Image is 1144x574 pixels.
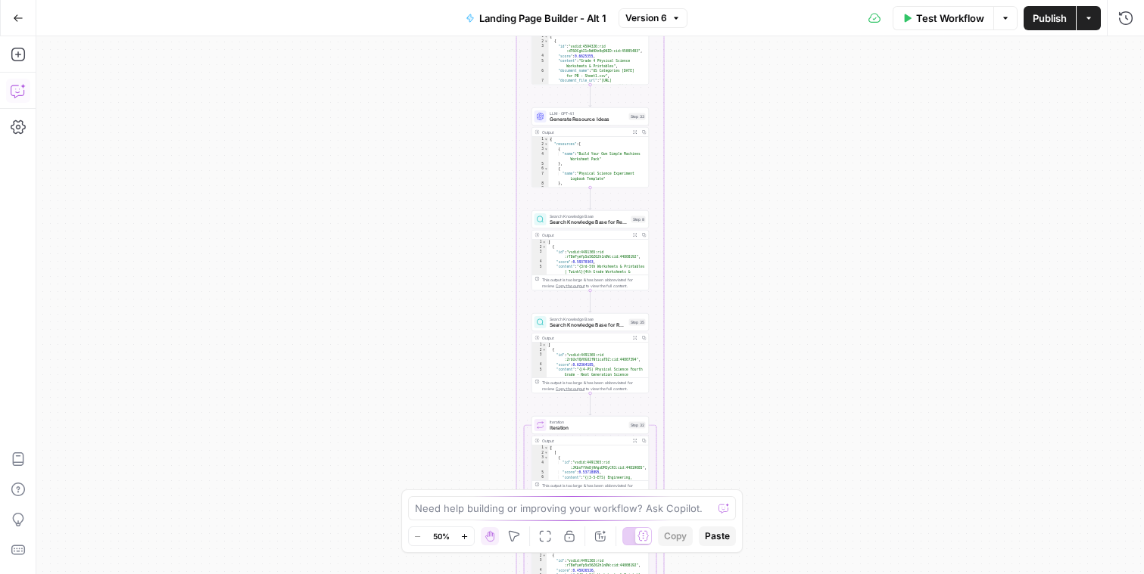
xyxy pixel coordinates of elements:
[544,451,549,456] span: Toggle code folding, rows 2 through 33
[629,319,646,326] div: Step 35
[542,277,646,289] div: This output is too large & has been abbreviated for review. to view the full content.
[532,69,549,79] div: 6
[589,290,591,312] g: Edge from step_8 to step_35
[550,321,626,329] span: Search Knowledge Base for Resources
[542,380,646,392] div: This output is too large & has been abbreviated for review. to view the full content.
[532,79,549,113] div: 7
[532,265,547,412] div: 5
[544,147,549,152] span: Toggle code folding, rows 3 through 5
[550,213,628,219] span: Search Knowledge Base
[664,529,687,543] span: Copy
[544,455,549,461] span: Toggle code folding, rows 3 through 27
[619,8,687,28] button: Version 6
[531,416,649,496] div: IterationIterationStep 32Output[ [ { "id":"vsdid:4491365:rid :JKbsFfVm8jHAgxDMIyCH3:cid:44819085"...
[532,259,547,265] div: 4
[550,419,626,425] span: Iteration
[550,116,626,123] span: Generate Resource Ideas
[629,113,646,120] div: Step 33
[550,110,626,116] span: LLM · GPT-4.1
[532,461,549,470] div: 4
[532,348,547,353] div: 2
[532,59,549,69] div: 5
[532,558,547,568] div: 3
[550,219,628,226] span: Search Knowledge Base for Resources
[532,240,547,245] div: 1
[532,250,547,259] div: 3
[893,6,993,30] button: Test Workflow
[550,316,626,322] span: Search Knowledge Base
[542,438,628,444] div: Output
[531,210,649,290] div: Search Knowledge BaseSearch Knowledge Base for ResourcesStep 8Output[ { "id":"vsdid:4491365:rid :...
[532,166,549,172] div: 6
[589,393,591,415] g: Edge from step_35 to step_32
[589,188,591,209] g: Edge from step_33 to step_8
[532,44,549,54] div: 3
[1024,6,1076,30] button: Publish
[531,107,649,188] div: LLM · GPT-4.1Generate Resource IdeasStep 33Output{ "resources":[ { "name":"Build Your Own Simple ...
[625,11,667,25] span: Version 6
[532,362,547,368] div: 4
[532,554,547,559] div: 2
[589,85,591,107] g: Edge from step_20 to step_33
[542,240,547,245] span: Toggle code folding, rows 1 through 7
[532,162,549,167] div: 5
[532,186,549,191] div: 9
[532,455,549,461] div: 3
[542,129,628,135] div: Output
[550,424,626,432] span: Iteration
[542,335,628,341] div: Output
[532,470,549,476] div: 5
[556,386,584,391] span: Copy the output
[532,451,549,456] div: 2
[532,445,549,451] div: 1
[532,152,549,162] div: 4
[532,343,547,348] div: 1
[556,284,584,288] span: Copy the output
[658,526,693,546] button: Copy
[532,137,549,142] div: 1
[544,137,549,142] span: Toggle code folding, rows 1 through 19
[532,182,549,187] div: 8
[433,530,450,542] span: 50%
[532,142,549,147] div: 2
[705,529,730,543] span: Paste
[542,554,547,559] span: Toggle code folding, rows 2 through 6
[457,6,616,30] button: Landing Page Builder - Alt 1
[532,172,549,182] div: 7
[532,147,549,152] div: 3
[544,39,549,45] span: Toggle code folding, rows 2 through 19
[532,39,549,45] div: 2
[532,54,549,59] div: 4
[544,445,549,451] span: Toggle code folding, rows 1 through 34
[544,186,549,191] span: Toggle code folding, rows 9 through 11
[531,313,649,393] div: Search Knowledge BaseSearch Knowledge Base for ResourcesStep 35Output[ { "id":"vsdid:4491365:rid ...
[479,11,606,26] span: Landing Page Builder - Alt 1
[916,11,984,26] span: Test Workflow
[531,5,649,85] div: [ { "id":"vsdid:4594326:rid :dT6OCgkI1cNd0Xn0q96ID:cid:45085483", "score":0.6625355, "content":"G...
[532,352,547,362] div: 3
[1033,11,1067,26] span: Publish
[542,348,547,353] span: Toggle code folding, rows 2 through 6
[542,343,547,348] span: Toggle code folding, rows 1 through 7
[532,245,547,250] div: 2
[542,482,646,495] div: This output is too large & has been abbreviated for review. to view the full content.
[542,245,547,250] span: Toggle code folding, rows 2 through 6
[532,568,547,573] div: 4
[629,422,646,429] div: Step 32
[544,34,549,39] span: Toggle code folding, rows 1 through 20
[532,34,549,39] div: 1
[544,142,549,147] span: Toggle code folding, rows 2 through 18
[699,526,736,546] button: Paste
[631,216,646,223] div: Step 8
[542,232,628,238] div: Output
[544,166,549,172] span: Toggle code folding, rows 6 through 8
[532,368,547,525] div: 5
